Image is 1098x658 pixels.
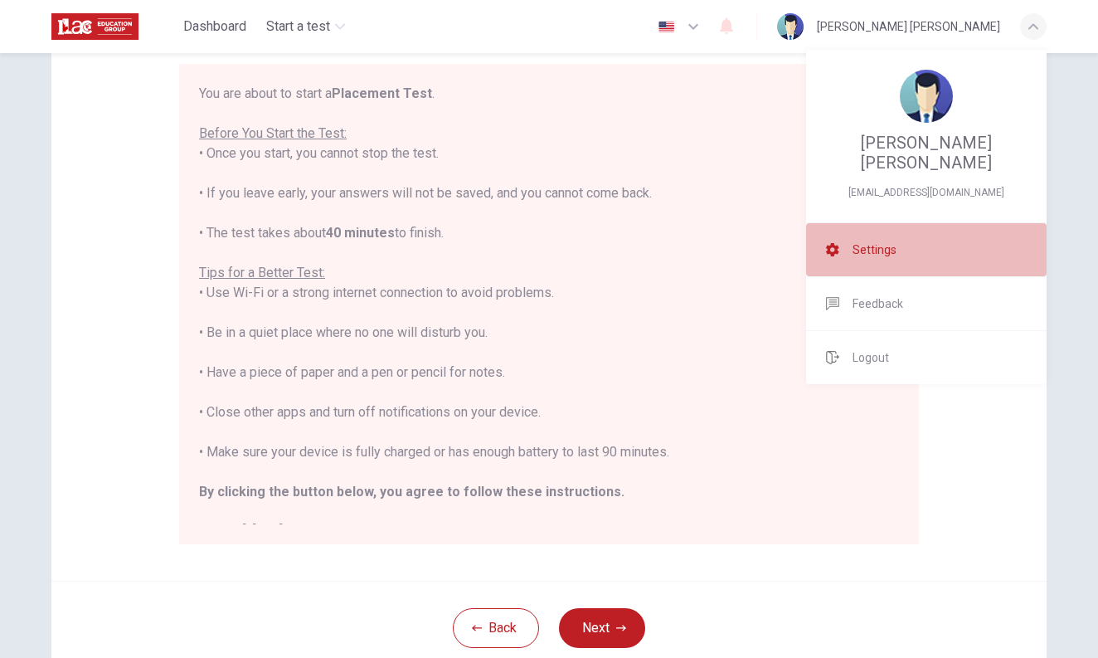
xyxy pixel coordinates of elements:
[900,70,953,123] img: Profile picture
[853,348,889,368] span: Logout
[826,133,1027,173] span: [PERSON_NAME] [PERSON_NAME]
[826,183,1027,202] span: ncaroguillen28@hotmail.com
[806,223,1047,276] a: Settings
[853,294,903,314] span: Feedback
[853,240,896,260] span: Settings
